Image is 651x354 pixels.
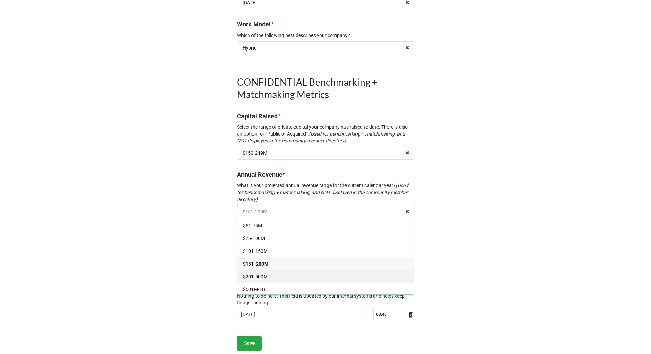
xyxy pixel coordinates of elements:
[237,111,278,121] label: Capital Raised
[243,248,268,254] span: $101-150M
[242,151,267,155] div: $150-249M
[237,292,414,306] p: Nothing to do here. This field is updated by our internal systems and helps keep things running.
[237,124,414,144] p: Select the range of private capital your company has raised to date. There is also an option for ...
[237,131,405,143] em: (Used for benchmarking + matchmaking, and NOT displayed in the community member directory)
[373,309,404,320] input: Time
[243,223,262,228] span: $51-75M
[242,45,257,50] div: Hybrid
[237,336,262,351] button: Save
[237,76,414,100] h1: CONFIDENTIAL Benchmarking + Matchmaking Metrics
[242,0,257,5] div: [DATE]
[243,274,268,279] span: $201-500M
[237,170,282,180] label: Annual Revenue
[237,182,414,203] p: What is your projected annual revenue range for the current calendar year?
[243,236,265,241] span: $76-100M
[237,309,368,320] input: Date
[243,287,265,292] span: $501M-1B
[237,32,414,39] p: Which of the following best describes your company?
[243,261,268,267] span: $151-200M
[244,340,255,347] b: Save
[237,20,271,29] label: Work Model
[237,183,408,202] em: (Used for benchmarking + matchmaking, and NOT displayed in the community member directory)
